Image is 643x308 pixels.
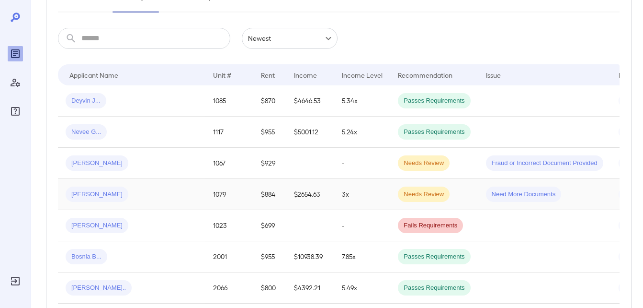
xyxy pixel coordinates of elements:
[66,159,128,168] span: [PERSON_NAME]
[253,117,286,148] td: $955
[619,69,642,81] div: Method
[253,85,286,117] td: $870
[286,241,334,272] td: $10938.39
[334,241,390,272] td: 7.85x
[205,241,253,272] td: 2001
[66,284,132,293] span: [PERSON_NAME]..
[334,85,390,117] td: 5.34x
[286,117,334,148] td: $5001.12
[342,69,383,81] div: Income Level
[66,128,107,137] span: Nevee G...
[294,69,317,81] div: Income
[8,273,23,289] div: Log Out
[66,190,128,199] span: [PERSON_NAME]
[69,69,118,81] div: Applicant Name
[261,69,276,81] div: Rent
[286,85,334,117] td: $4646.53
[205,117,253,148] td: 1117
[253,272,286,304] td: $800
[486,69,501,81] div: Issue
[286,179,334,210] td: $2654.63
[398,159,450,168] span: Needs Review
[398,69,452,81] div: Recommendation
[334,117,390,148] td: 5.24x
[398,284,470,293] span: Passes Requirements
[66,221,128,230] span: [PERSON_NAME]
[334,148,390,179] td: -
[253,179,286,210] td: $884
[398,252,470,261] span: Passes Requirements
[242,28,338,49] div: Newest
[253,148,286,179] td: $929
[398,190,450,199] span: Needs Review
[205,272,253,304] td: 2066
[8,104,23,119] div: FAQ
[8,46,23,61] div: Reports
[398,221,463,230] span: Fails Requirements
[205,210,253,241] td: 1023
[286,272,334,304] td: $4392.21
[213,69,231,81] div: Unit #
[398,128,470,137] span: Passes Requirements
[8,75,23,90] div: Manage Users
[334,179,390,210] td: 3x
[334,210,390,241] td: -
[253,210,286,241] td: $699
[205,148,253,179] td: 1067
[398,96,470,106] span: Passes Requirements
[205,179,253,210] td: 1079
[253,241,286,272] td: $955
[334,272,390,304] td: 5.49x
[66,96,106,106] span: Deyvin J...
[486,190,562,199] span: Need More Documents
[205,85,253,117] td: 1085
[486,159,603,168] span: Fraud or Incorrect Document Provided
[66,252,107,261] span: Bosnia B...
